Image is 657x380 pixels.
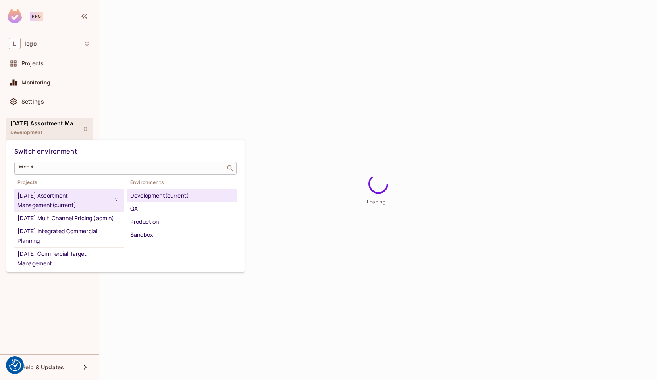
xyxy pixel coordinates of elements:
div: Development (current) [130,191,233,200]
span: Projects [14,179,124,186]
div: [DATE] Assortment Management (current) [17,191,111,210]
div: [DATE] Commercial Target Management [17,249,121,268]
div: [DATE] Integrated Commercial Planning [17,226,121,246]
img: Revisit consent button [9,359,21,371]
div: QA [130,204,233,213]
div: Sandbox [130,230,233,240]
div: [DATE] Multi Channel Pricing (admin) [17,213,121,223]
button: Consent Preferences [9,359,21,371]
span: Switch environment [14,147,77,155]
span: Environments [127,179,237,186]
div: Production [130,217,233,226]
